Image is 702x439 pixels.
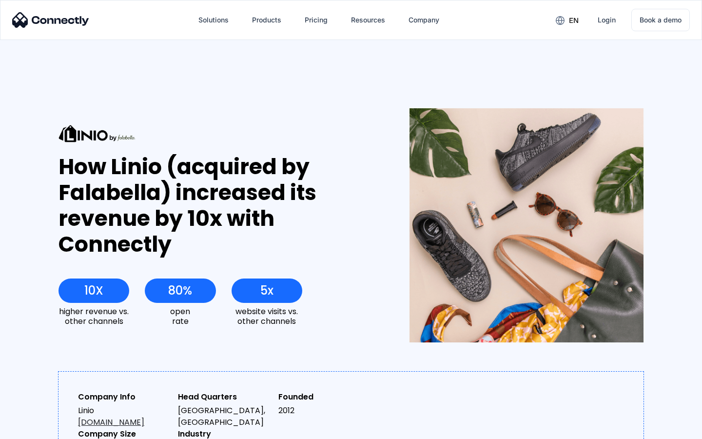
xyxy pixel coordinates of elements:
div: en [548,13,586,27]
div: Company [401,8,447,32]
a: Pricing [297,8,335,32]
div: Resources [343,8,393,32]
a: Login [590,8,624,32]
div: Company [409,13,439,27]
div: Company Info [78,391,170,403]
ul: Language list [19,422,58,436]
div: Linio [78,405,170,428]
div: 5x [260,284,273,298]
div: Login [598,13,616,27]
div: Resources [351,13,385,27]
div: Pricing [305,13,328,27]
div: Head Quarters [178,391,270,403]
div: Products [252,13,281,27]
div: How Linio (acquired by Falabella) increased its revenue by 10x with Connectly [58,154,374,257]
div: 10X [84,284,103,298]
div: Solutions [198,13,229,27]
div: website visits vs. other channels [232,307,302,325]
div: [GEOGRAPHIC_DATA], [GEOGRAPHIC_DATA] [178,405,270,428]
div: Solutions [191,8,236,32]
div: Founded [278,391,370,403]
div: 80% [168,284,192,298]
a: [DOMAIN_NAME] [78,417,144,428]
div: 2012 [278,405,370,417]
div: en [569,14,579,27]
div: Products [244,8,289,32]
div: higher revenue vs. other channels [58,307,129,325]
img: Connectly Logo [12,12,89,28]
div: open rate [145,307,215,325]
aside: Language selected: English [10,422,58,436]
a: Book a demo [631,9,690,31]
